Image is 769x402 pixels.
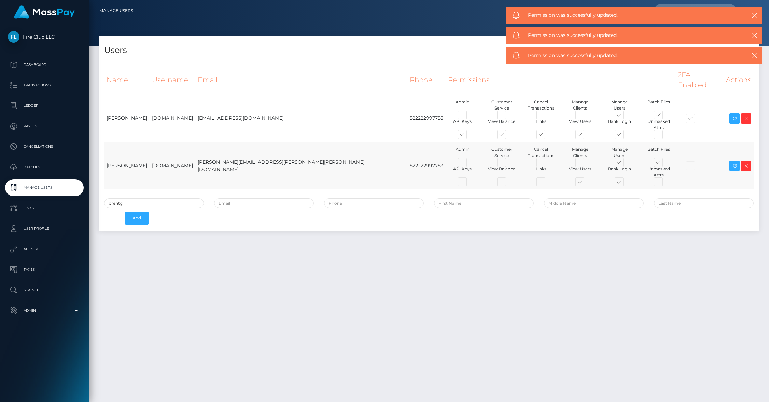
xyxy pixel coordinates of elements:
[654,198,754,208] input: Last Name
[600,166,639,178] div: Bank Login
[544,198,644,208] input: Middle Name
[443,166,482,178] div: API Keys
[5,34,84,40] span: Fire Club LLC
[5,261,84,278] a: Taxes
[560,166,600,178] div: View Users
[443,99,482,111] div: Admin
[104,142,150,189] td: [PERSON_NAME]
[675,66,724,95] th: 2FA Enabled
[600,118,639,131] div: Bank Login
[407,95,446,142] td: 522222997753
[521,118,561,131] div: Links
[14,5,75,19] img: MassPay Logo
[214,198,314,208] input: Email
[8,142,81,152] p: Cancellations
[5,118,84,135] a: Payees
[104,95,150,142] td: [PERSON_NAME]
[639,99,678,111] div: Batch Files
[8,80,81,90] p: Transactions
[528,32,730,39] span: Permission was successfully updated.
[5,302,84,319] a: Admin
[8,162,81,172] p: Batches
[99,3,133,18] a: Manage Users
[104,66,150,95] th: Name
[434,198,534,208] input: First Name
[560,118,600,131] div: View Users
[8,285,81,295] p: Search
[443,146,482,159] div: Admin
[600,146,639,159] div: Manage Users
[482,146,521,159] div: Customer Service
[639,146,678,159] div: Batch Files
[150,66,195,95] th: Username
[5,179,84,196] a: Manage Users
[104,198,204,208] input: Username
[195,66,407,95] th: Email
[5,77,84,94] a: Transactions
[8,224,81,234] p: User Profile
[8,60,81,70] p: Dashboard
[5,220,84,237] a: User Profile
[5,56,84,73] a: Dashboard
[5,159,84,176] a: Batches
[521,99,561,111] div: Cancel Transactions
[639,166,678,178] div: Unmasked Attrs
[195,142,407,189] td: [PERSON_NAME][EMAIL_ADDRESS][PERSON_NAME][PERSON_NAME][DOMAIN_NAME]
[8,31,19,43] img: Fire Club LLC
[5,97,84,114] a: Ledger
[482,99,521,111] div: Customer Service
[150,142,195,189] td: [DOMAIN_NAME]
[104,44,754,56] h4: Users
[8,264,81,275] p: Taxes
[324,198,424,208] input: Phone
[125,212,149,225] button: Add
[560,99,600,111] div: Manage Clients
[195,95,407,142] td: [EMAIL_ADDRESS][DOMAIN_NAME]
[5,282,84,299] a: Search
[446,66,675,95] th: Permissions
[150,95,195,142] td: [DOMAIN_NAME]
[407,142,446,189] td: 522222997753
[521,166,561,178] div: Links
[443,118,482,131] div: API Keys
[724,66,754,95] th: Actions
[521,146,561,159] div: Cancel Transactions
[528,52,730,59] span: Permission was successfully updated.
[8,203,81,213] p: Links
[8,101,81,111] p: Ledger
[8,244,81,254] p: API Keys
[5,241,84,258] a: API Keys
[407,66,446,95] th: Phone
[639,118,678,131] div: Unmasked Attrs
[5,200,84,217] a: Links
[654,4,718,17] input: Search...
[482,166,521,178] div: View Balance
[8,183,81,193] p: Manage Users
[528,12,730,19] span: Permission was successfully updated.
[560,146,600,159] div: Manage Clients
[8,121,81,131] p: Payees
[600,99,639,111] div: Manage Users
[5,138,84,155] a: Cancellations
[482,118,521,131] div: View Balance
[8,305,81,316] p: Admin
